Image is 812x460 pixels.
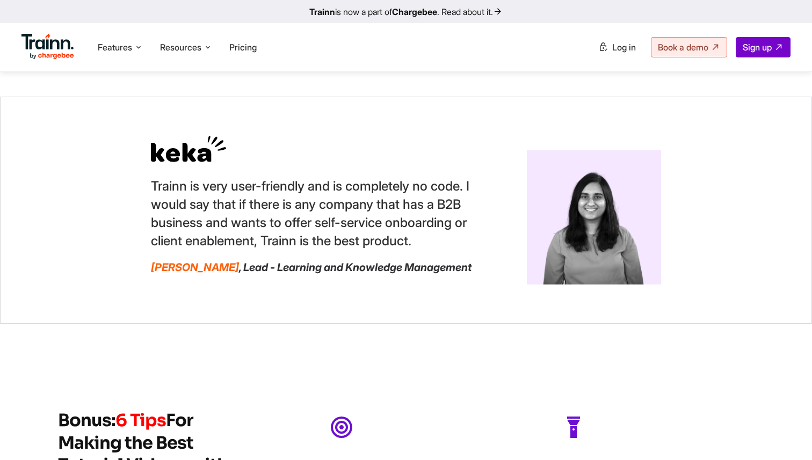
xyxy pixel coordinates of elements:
a: Sign up [736,37,791,57]
img: Trainn Logo [21,34,74,60]
iframe: Chat Widget [758,408,812,460]
a: Book a demo [651,37,727,57]
span: [PERSON_NAME] [151,261,239,274]
a: Log in [592,38,642,57]
b: Chargebee [392,6,437,17]
p: , Lead - Learning and Knowledge Management [151,261,473,274]
span: Resources [160,41,201,53]
span: Log in [612,42,636,53]
p: Trainn is very user-friendly and is completely no code. I would say that if there is any company ... [151,177,473,250]
span: 6 Tips [115,410,166,431]
img: Content creation | customer education software [532,169,656,284]
span: Sign up [743,42,772,53]
img: Testimonial image with custom explaining how fast tutorial video creation is with Trainn [151,136,226,162]
span: Book a demo [658,42,708,53]
a: Pricing [229,42,257,53]
b: Trainn [309,6,335,17]
span: Features [98,41,132,53]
